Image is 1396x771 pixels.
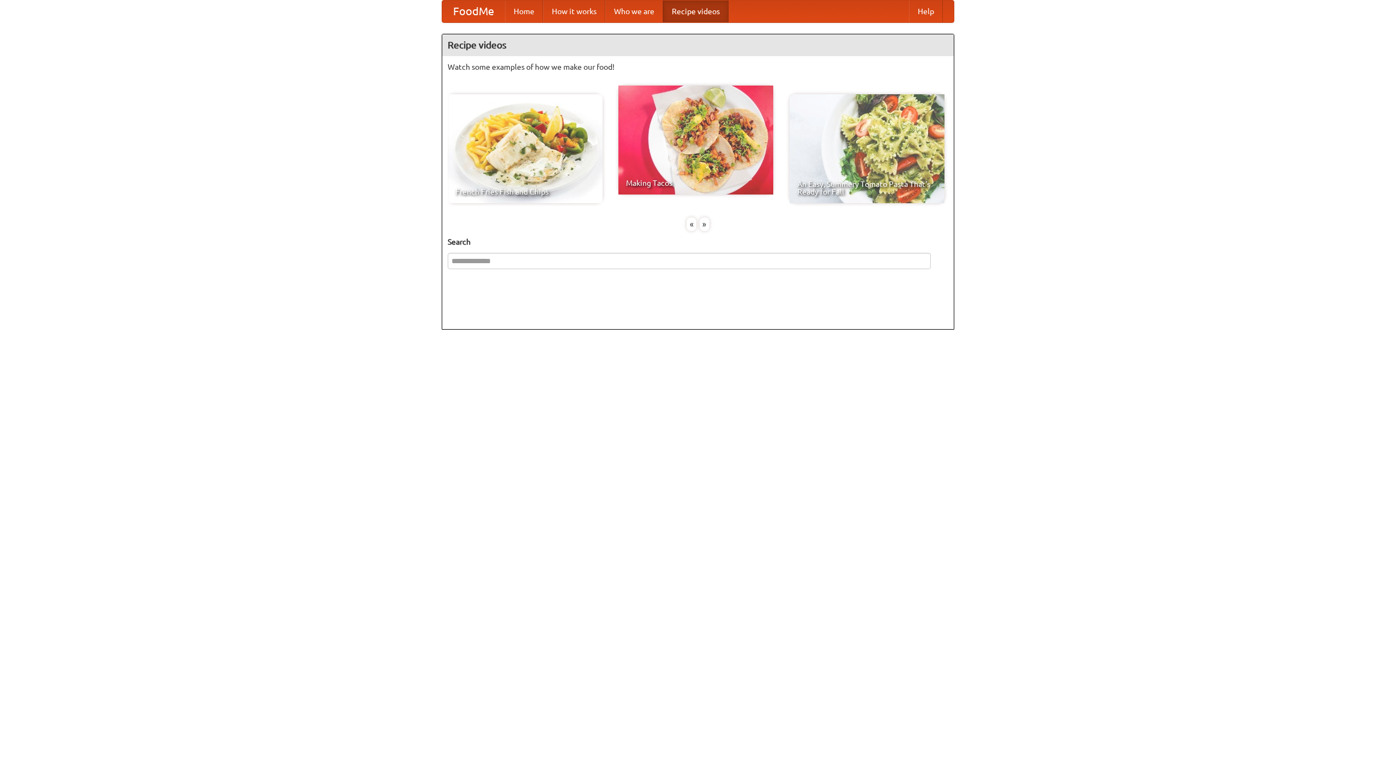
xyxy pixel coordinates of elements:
[790,94,944,203] a: An Easy, Summery Tomato Pasta That's Ready for Fall
[448,62,948,72] p: Watch some examples of how we make our food!
[505,1,543,22] a: Home
[543,1,605,22] a: How it works
[700,217,709,231] div: »
[448,94,603,203] a: French Fries Fish and Chips
[618,86,773,195] a: Making Tacos
[605,1,663,22] a: Who we are
[455,188,595,196] span: French Fries Fish and Chips
[442,34,954,56] h4: Recipe videos
[909,1,943,22] a: Help
[687,217,696,231] div: «
[663,1,729,22] a: Recipe videos
[626,179,766,187] span: Making Tacos
[442,1,505,22] a: FoodMe
[448,236,948,247] h5: Search
[797,180,937,196] span: An Easy, Summery Tomato Pasta That's Ready for Fall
